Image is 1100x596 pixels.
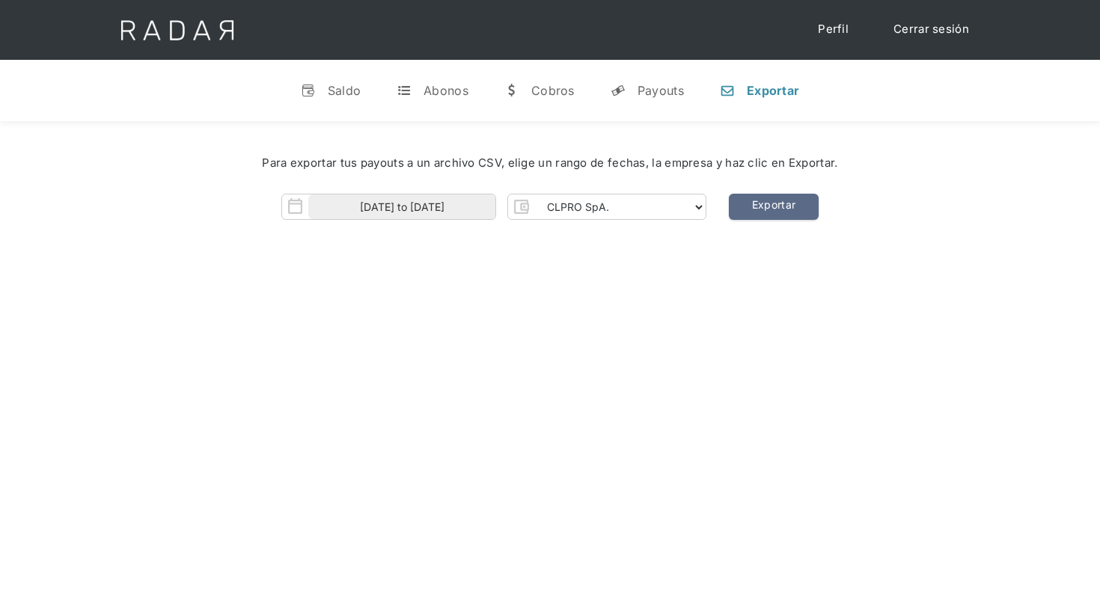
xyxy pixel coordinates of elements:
a: Perfil [803,15,864,44]
a: Cerrar sesión [879,15,984,44]
div: Para exportar tus payouts a un archivo CSV, elige un rango de fechas, la empresa y haz clic en Ex... [45,155,1055,172]
div: v [301,83,316,98]
div: n [720,83,735,98]
a: Exportar [729,194,819,220]
div: Exportar [747,83,799,98]
div: Payouts [638,83,684,98]
div: t [397,83,412,98]
div: y [611,83,626,98]
div: Cobros [531,83,575,98]
div: Abonos [424,83,468,98]
div: w [504,83,519,98]
div: Saldo [328,83,361,98]
form: Form [281,194,706,220]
